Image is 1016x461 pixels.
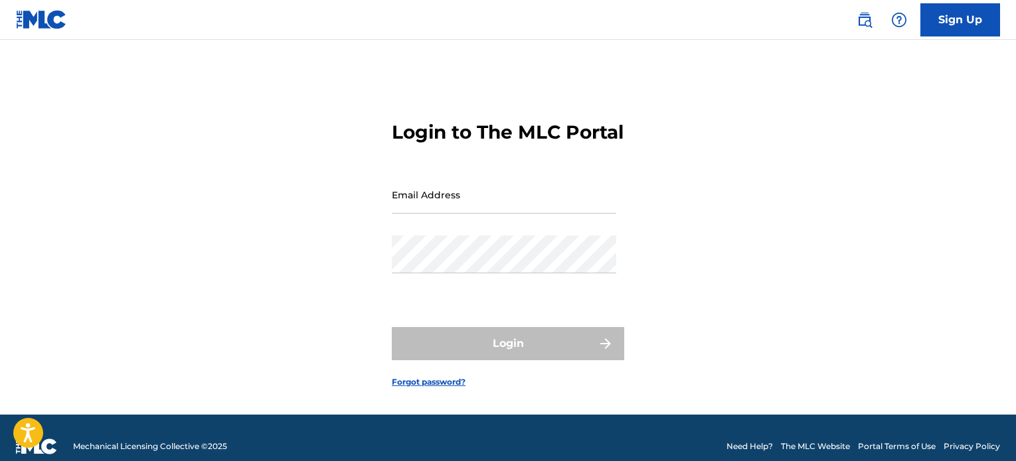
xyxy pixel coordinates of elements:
a: Privacy Policy [944,440,1000,452]
img: search [857,12,873,28]
a: Public Search [851,7,878,33]
span: Mechanical Licensing Collective © 2025 [73,440,227,452]
div: Help [886,7,912,33]
img: help [891,12,907,28]
a: Need Help? [726,440,773,452]
img: logo [16,438,57,454]
a: The MLC Website [781,440,850,452]
a: Forgot password? [392,376,466,388]
h3: Login to The MLC Portal [392,121,624,144]
a: Sign Up [920,3,1000,36]
img: MLC Logo [16,10,67,29]
a: Portal Terms of Use [858,440,936,452]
